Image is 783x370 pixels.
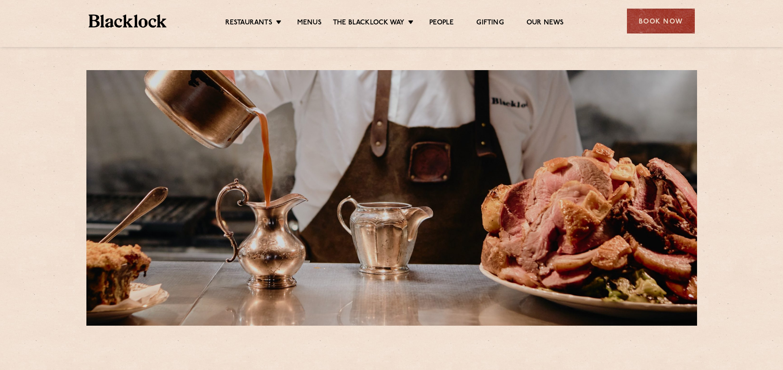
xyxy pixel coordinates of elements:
img: BL_Textured_Logo-footer-cropped.svg [89,14,167,28]
a: Our News [527,19,564,28]
a: People [429,19,454,28]
a: Gifting [476,19,503,28]
a: The Blacklock Way [333,19,404,28]
a: Menus [297,19,322,28]
div: Book Now [627,9,695,33]
a: Restaurants [225,19,272,28]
